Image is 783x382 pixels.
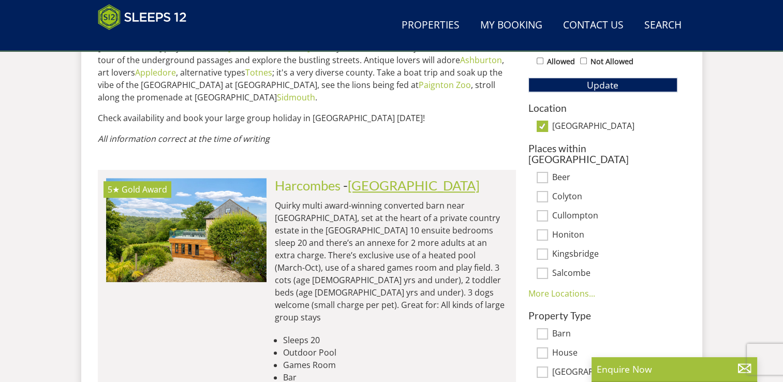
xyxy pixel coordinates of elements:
[108,184,120,195] span: Harcombes has a 5 star rating under the Quality in Tourism Scheme
[106,178,267,282] a: 5★ Gold Award
[135,67,176,78] a: Appledore
[98,112,516,124] p: Check availability and book your large group holiday in [GEOGRAPHIC_DATA] [DATE]!
[528,78,677,92] button: Update
[397,14,464,37] a: Properties
[590,56,633,67] label: Not Allowed
[476,14,546,37] a: My Booking
[552,230,677,241] label: Honiton
[559,14,628,37] a: Contact Us
[552,192,677,203] label: Colyton
[547,56,575,67] label: Allowed
[552,268,677,280] label: Salcombe
[419,79,471,91] a: Paignton Zoo
[552,367,677,378] label: [GEOGRAPHIC_DATA]
[528,310,677,321] h3: Property Type
[98,133,270,144] em: All information correct at the time of writing
[552,211,677,222] label: Cullompton
[98,4,187,30] img: Sleeps 12
[93,36,201,45] iframe: Customer reviews powered by Trustpilot
[460,54,502,66] a: Ashburton
[348,178,480,193] a: [GEOGRAPHIC_DATA]
[528,288,595,299] a: More Locations...
[552,249,677,260] label: Kingsbridge
[106,178,267,282] img: open-uri20250123-23-axlb3d.original.
[640,14,686,37] a: Search
[552,121,677,133] label: [GEOGRAPHIC_DATA]
[122,184,167,195] span: Harcombes has been awarded a Gold Award by Visit England
[245,67,272,78] a: Totnes
[98,17,516,104] p: Devon has it's share of towns and cities too, great for shopaholics and the curious alike. There'...
[275,178,341,193] a: Harcombes
[528,102,677,113] h3: Location
[283,346,508,359] li: Outdoor Pool
[283,359,508,371] li: Games Room
[528,143,677,165] h3: Places within [GEOGRAPHIC_DATA]
[283,334,508,346] li: Sleeps 20
[275,199,508,324] p: Quirky multi award-winning converted barn near [GEOGRAPHIC_DATA], set at the heart of a private c...
[597,362,752,376] p: Enquire Now
[552,172,677,184] label: Beer
[343,178,480,193] span: -
[587,79,618,91] span: Update
[277,92,315,103] a: Sidmouth
[552,329,677,340] label: Barn
[552,348,677,359] label: House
